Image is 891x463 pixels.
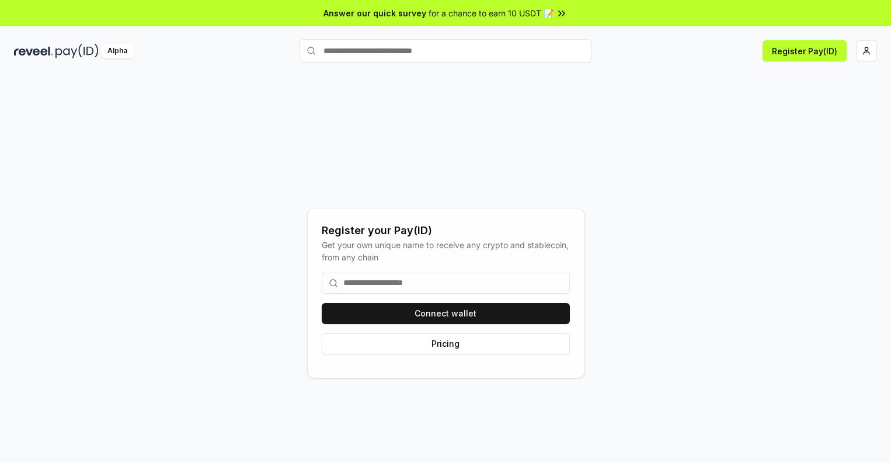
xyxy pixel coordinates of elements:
img: pay_id [55,44,99,58]
button: Pricing [322,333,570,354]
div: Register your Pay(ID) [322,222,570,239]
img: reveel_dark [14,44,53,58]
button: Connect wallet [322,303,570,324]
div: Get your own unique name to receive any crypto and stablecoin, from any chain [322,239,570,263]
div: Alpha [101,44,134,58]
span: Answer our quick survey [323,7,426,19]
span: for a chance to earn 10 USDT 📝 [429,7,554,19]
button: Register Pay(ID) [763,40,847,61]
